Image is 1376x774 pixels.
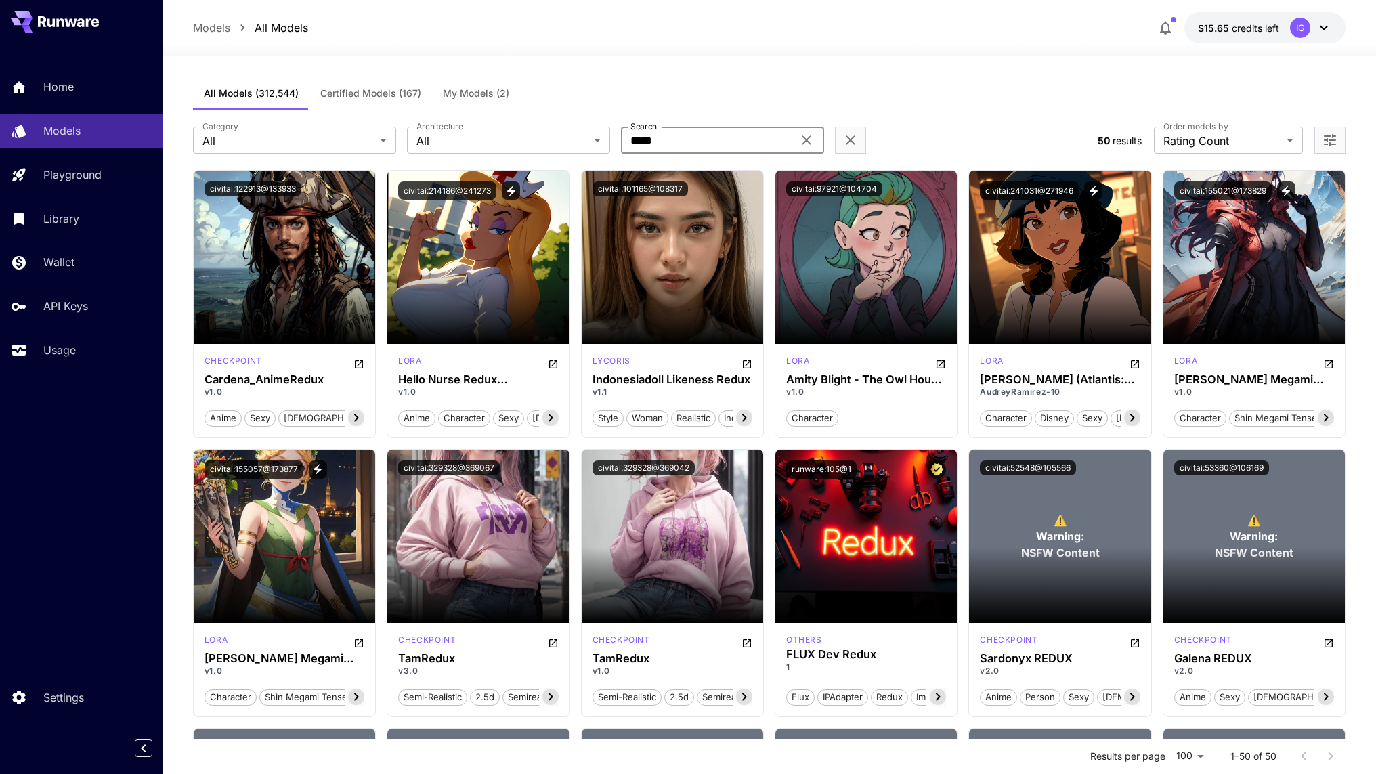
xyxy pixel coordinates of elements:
p: Models [193,20,230,36]
h3: FLUX Dev Redux [786,648,946,661]
span: indonesian [719,412,775,425]
button: Flux [786,688,815,706]
span: Flux [787,691,814,704]
button: character [980,409,1032,427]
span: character [787,412,838,425]
span: 2.5d [665,691,693,704]
span: character [205,691,256,704]
button: civitai:155021@173829 [1174,181,1272,200]
span: NSFW Content [1215,544,1293,561]
h3: Sardonyx REDUX [980,652,1140,665]
p: v1.0 [786,386,946,398]
p: Wallet [43,254,74,270]
div: TamRedux [593,652,752,665]
label: Order models by [1163,121,1228,132]
div: TamRedux [398,652,558,665]
span: [DEMOGRAPHIC_DATA] [1111,412,1219,425]
button: shin megami tensei [1229,409,1325,427]
p: lora [980,355,1003,367]
div: SD 1.5 [398,634,456,650]
button: indonesian [718,409,775,427]
p: v1.0 [205,386,364,398]
button: $15.64744IG [1184,12,1346,43]
p: checkpoint [1174,634,1232,646]
button: civitai:214186@241273 [398,181,496,200]
p: v3.0 [398,665,558,677]
button: anime [398,409,435,427]
span: [DEMOGRAPHIC_DATA] [1098,691,1205,704]
span: sexy [245,412,275,425]
div: Hello Nurse Redux (Animaniacs, 1993) [398,373,558,386]
button: anime [1174,688,1211,706]
button: anime [980,688,1017,706]
button: civitai:329328@369042 [593,460,695,475]
button: Open in CivitAI [1130,634,1140,650]
span: results [1113,135,1142,146]
button: Clear filters (1) [842,132,859,149]
button: civitai:329328@369067 [398,460,500,475]
span: disney [1035,412,1073,425]
label: Category [202,121,238,132]
button: Open in CivitAI [1130,355,1140,371]
span: character [1175,412,1226,425]
p: lycoris [593,355,630,367]
h3: [PERSON_NAME] Megami Tensei: Strange Journey Redux ([PERSON_NAME]、真・女神転生 ディープストレンジジャーニー) [1174,373,1334,386]
h3: [PERSON_NAME] (Atlantis: The lost empire, 2001) [980,373,1140,386]
button: sexy [1077,409,1108,427]
button: sexy [493,409,524,427]
span: anime [399,412,435,425]
h3: Amity Blight - The Owl House (Season 1) - Redux [786,373,946,386]
button: style [593,409,624,427]
button: civitai:122913@133933 [205,181,301,196]
button: sexy [1063,688,1094,706]
button: Open in CivitAI [741,634,752,650]
span: anime [981,691,1016,704]
p: v1.1 [593,386,752,398]
p: 1 [786,661,946,673]
span: NSFW Content [1021,544,1100,561]
div: SD 1.5 [1174,355,1197,371]
p: lora [1174,355,1197,367]
div: Alex - Shin Megami Tensei: Strange Journey Redux (アレックス、真・女神転生 ディープストレンジジャーニー) [1174,373,1334,386]
span: img2img [911,691,956,704]
p: others [786,634,822,646]
div: SD 1.5 [593,355,630,371]
div: Demeter - Shin Megami Tensei: Strange Journey Redux (デメーテル、真・女神転生 ディープストレンジジャーニー) [205,652,364,665]
p: AudreyRamirez-10 [980,386,1140,398]
div: SD 1.5 [786,355,809,371]
span: realistic [672,412,715,425]
label: Search [630,121,657,132]
p: lora [205,634,228,646]
div: Collapse sidebar [145,736,163,760]
span: anime [1175,691,1211,704]
p: lora [398,355,421,367]
p: Settings [43,689,84,706]
span: All [416,133,588,149]
span: [DEMOGRAPHIC_DATA] [1249,691,1356,704]
span: semireal [697,691,743,704]
button: Open in CivitAI [548,634,559,650]
span: sexy [1215,691,1245,704]
p: Playground [43,167,102,183]
p: checkpoint [593,634,650,646]
button: sexy [1214,688,1245,706]
div: To view NSFW models, adjust the filter settings and toggle the option on. [1163,450,1345,623]
button: Open in CivitAI [353,355,364,371]
span: character [439,412,490,425]
div: SD 1.5 [980,634,1037,650]
span: sexy [494,412,523,425]
span: semi-realistic [399,691,467,704]
button: Open more filters [1322,132,1338,149]
button: Open in CivitAI [741,355,752,371]
p: 1–50 of 50 [1230,750,1276,763]
span: Redux [872,691,907,704]
button: semi-realistic [398,688,467,706]
button: IPAdapter [817,688,868,706]
span: character [981,412,1031,425]
button: Open in CivitAI [548,355,559,371]
span: ⚠️ [1054,512,1067,528]
a: All Models [255,20,308,36]
button: runware:105@1 [786,460,857,479]
button: Certified Model – Vetted for best performance and includes a commercial license. [928,460,946,479]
